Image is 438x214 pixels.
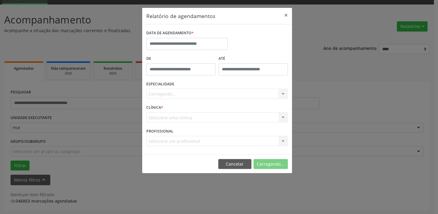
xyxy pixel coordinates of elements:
label: PROFISSIONAL [146,127,173,136]
label: DATA DE AGENDAMENTO [146,29,194,38]
button: Carregando... [253,159,288,169]
label: ATÉ [219,54,288,63]
button: Cancelar [218,159,251,169]
h5: Relatório de agendamentos [146,12,215,20]
label: De [146,54,216,63]
label: ESPECIALIDADE [146,80,174,89]
button: Close [280,8,292,23]
label: CLÍNICA [146,103,163,112]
